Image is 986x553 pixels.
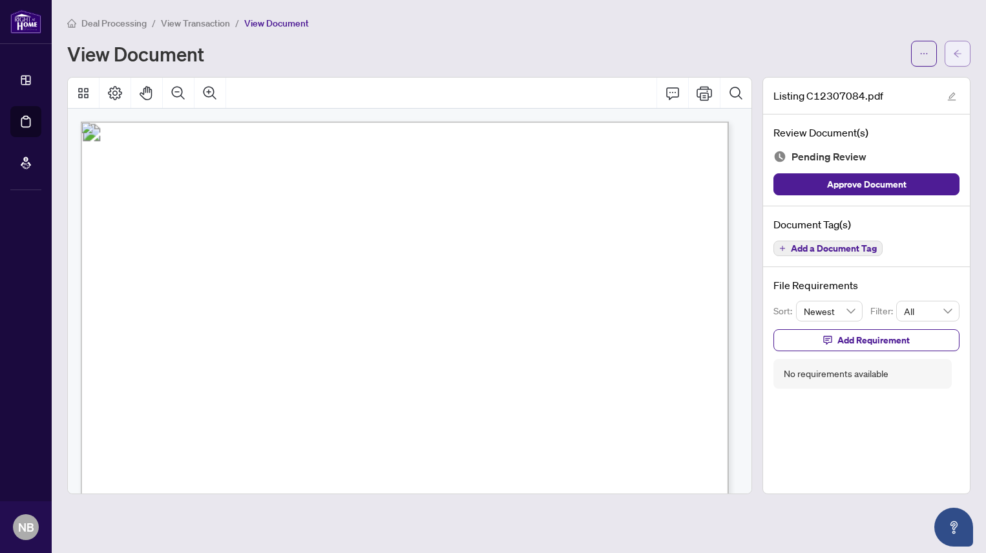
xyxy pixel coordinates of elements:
[792,148,866,166] span: Pending Review
[10,10,41,34] img: logo
[784,367,888,381] div: No requirements available
[18,518,34,536] span: NB
[773,125,960,140] h4: Review Document(s)
[773,217,960,232] h4: Document Tag(s)
[773,173,960,195] button: Approve Document
[773,88,883,103] span: Listing C12307084.pdf
[953,49,962,58] span: arrow-left
[837,330,910,351] span: Add Requirement
[870,304,896,318] p: Filter:
[67,43,204,64] h1: View Document
[791,244,877,253] span: Add a Document Tag
[804,301,855,321] span: Newest
[773,150,786,163] img: Document Status
[152,16,156,30] li: /
[244,17,309,29] span: View Document
[827,174,907,195] span: Approve Document
[934,508,973,547] button: Open asap
[904,301,952,321] span: All
[161,17,230,29] span: View Transaction
[773,277,960,293] h4: File Requirements
[779,245,786,252] span: plus
[67,19,76,28] span: home
[919,49,928,58] span: ellipsis
[773,241,883,256] button: Add a Document Tag
[235,16,239,30] li: /
[773,304,796,318] p: Sort:
[773,329,960,351] button: Add Requirement
[947,92,956,101] span: edit
[81,17,147,29] span: Deal Processing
